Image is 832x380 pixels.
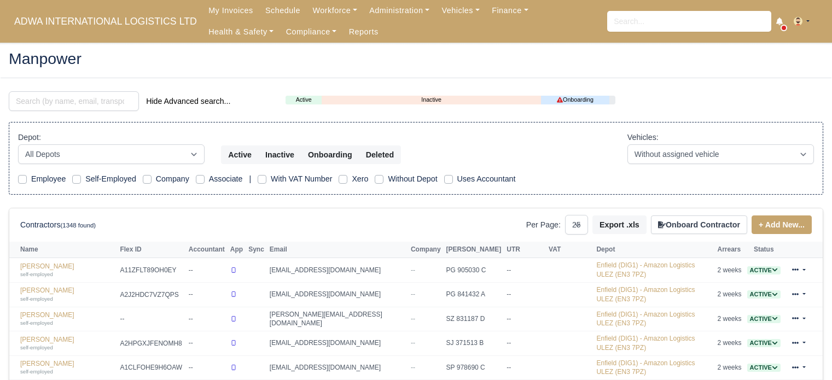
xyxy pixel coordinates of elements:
[258,145,301,164] button: Inactive
[504,282,546,307] td: --
[9,242,117,258] th: Name
[20,296,53,302] small: self-employed
[747,266,781,274] a: Active
[752,215,812,234] a: + Add New...
[20,360,114,376] a: [PERSON_NAME] self-employed
[31,173,66,185] label: Employee
[504,242,546,258] th: UTR
[457,173,516,185] label: Uses Accountant
[301,145,359,164] button: Onboarding
[408,242,444,258] th: Company
[352,173,368,185] label: Xero
[20,220,96,230] h6: Contractors
[267,307,408,331] td: [PERSON_NAME][EMAIL_ADDRESS][DOMAIN_NAME]
[411,364,415,371] span: --
[444,282,504,307] td: PG 841432 A
[596,261,695,278] a: Enfield (DIG1) - Amazon Logistics ULEZ (EN3 7PZ)
[1,42,831,78] div: Manpower
[20,271,53,277] small: self-employed
[156,173,189,185] label: Company
[504,307,546,331] td: --
[343,21,385,43] a: Reports
[117,242,185,258] th: Flex ID
[747,364,781,371] a: Active
[249,174,251,183] span: |
[444,331,504,356] td: SJ 371513 B
[186,258,228,283] td: --
[186,242,228,258] th: Accountant
[20,369,53,375] small: self-employed
[186,355,228,380] td: --
[18,131,41,144] label: Depot:
[444,355,504,380] td: SP 978690 C
[246,242,267,258] th: Sync
[228,242,246,258] th: App
[9,91,139,111] input: Search (by name, email, transporter id) ...
[541,95,609,104] a: Onboarding
[592,215,647,234] button: Export .xls
[186,282,228,307] td: --
[715,355,744,380] td: 2 weeks
[747,364,781,372] span: Active
[186,331,228,356] td: --
[267,355,408,380] td: [EMAIL_ADDRESS][DOMAIN_NAME]
[747,215,812,234] div: + Add New...
[267,331,408,356] td: [EMAIL_ADDRESS][DOMAIN_NAME]
[20,320,53,326] small: self-employed
[85,173,136,185] label: Self-Employed
[627,131,659,144] label: Vehicles:
[715,242,744,258] th: Arrears
[526,219,561,231] label: Per Page:
[322,95,541,104] a: Inactive
[411,339,415,347] span: --
[117,307,185,331] td: --
[715,331,744,356] td: 2 weeks
[747,339,781,347] a: Active
[117,331,185,356] td: A2HPGXJFENOMH8
[747,266,781,274] span: Active
[596,359,695,376] a: Enfield (DIG1) - Amazon Logistics ULEZ (EN3 7PZ)
[117,282,185,307] td: A2J2HDC7VZ7QPS
[715,307,744,331] td: 2 weeks
[20,311,114,327] a: [PERSON_NAME] self-employed
[411,266,415,274] span: --
[9,11,202,32] a: ADWA INTERNATIONAL LOGISTICS LTD
[444,258,504,283] td: PG 905030 C
[444,307,504,331] td: SZ 831187 D
[596,335,695,352] a: Enfield (DIG1) - Amazon Logistics ULEZ (EN3 7PZ)
[359,145,401,164] button: Deleted
[20,344,53,350] small: self-employed
[388,173,437,185] label: Without Depot
[747,290,781,299] span: Active
[286,95,322,104] a: Active
[202,21,280,43] a: Health & Safety
[594,242,714,258] th: Depot
[546,242,594,258] th: VAT
[411,290,415,298] span: --
[744,242,783,258] th: Status
[267,282,408,307] td: [EMAIL_ADDRESS][DOMAIN_NAME]
[504,331,546,356] td: --
[209,173,243,185] label: Associate
[267,242,408,258] th: Email
[9,51,823,66] h2: Manpower
[596,286,695,303] a: Enfield (DIG1) - Amazon Logistics ULEZ (EN3 7PZ)
[117,258,185,283] td: A11ZFLT89OH0EY
[747,290,781,298] a: Active
[221,145,259,164] button: Active
[607,11,771,32] input: Search...
[777,328,832,380] iframe: Chat Widget
[117,355,185,380] td: A1CLFOHE9H6OAW
[20,262,114,278] a: [PERSON_NAME] self-employed
[411,315,415,323] span: --
[596,311,695,328] a: Enfield (DIG1) - Amazon Logistics ULEZ (EN3 7PZ)
[271,173,332,185] label: With VAT Number
[715,282,744,307] td: 2 weeks
[444,242,504,258] th: [PERSON_NAME]
[280,21,342,43] a: Compliance
[9,10,202,32] span: ADWA INTERNATIONAL LOGISTICS LTD
[139,92,237,110] button: Hide Advanced search...
[186,307,228,331] td: --
[20,336,114,352] a: [PERSON_NAME] self-employed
